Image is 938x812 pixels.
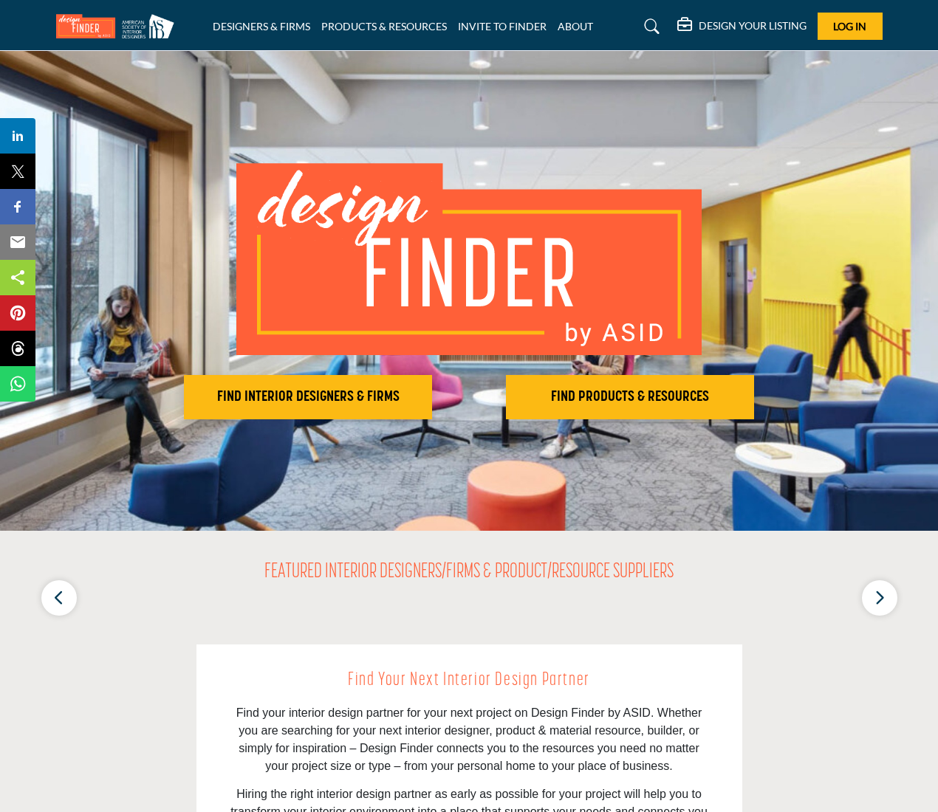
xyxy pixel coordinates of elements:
h5: DESIGN YOUR LISTING [699,19,807,32]
h2: Find Your Next Interior Design Partner [230,667,709,695]
h2: FIND INTERIOR DESIGNERS & FIRMS [188,388,428,406]
a: PRODUCTS & RESOURCES [321,20,447,32]
div: DESIGN YOUR LISTING [677,18,807,35]
img: Site Logo [56,14,182,38]
h2: FIND PRODUCTS & RESOURCES [510,388,750,406]
a: INVITE TO FINDER [458,20,547,32]
span: Log In [833,20,866,32]
a: Search [630,15,669,38]
p: Find your interior design partner for your next project on Design Finder by ASID. Whether you are... [230,704,709,775]
button: FIND INTERIOR DESIGNERS & FIRMS [184,375,432,419]
button: Log In [818,13,883,40]
h2: FEATURED INTERIOR DESIGNERS/FIRMS & PRODUCT/RESOURCE SUPPLIERS [264,560,674,585]
button: FIND PRODUCTS & RESOURCES [506,375,754,419]
a: DESIGNERS & FIRMS [213,20,310,32]
a: ABOUT [558,20,593,32]
img: image [236,163,702,355]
